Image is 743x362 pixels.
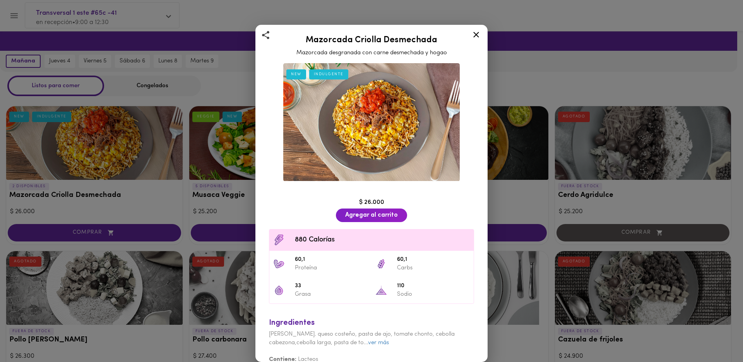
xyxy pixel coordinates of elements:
span: [PERSON_NAME]. queso costeño, pasta de ajo, tomate chonto, cebolla cabezona,cebolla larga, pasta ... [269,331,455,345]
button: Agregar al carrito [336,209,407,222]
div: Ingredientes [269,317,474,329]
div: INDULGENTE [309,69,348,79]
span: 33 [295,282,368,291]
span: 110 [397,282,470,291]
span: 60,1 [295,255,368,264]
div: $ 26.000 [265,198,478,207]
span: Agregar al carrito [345,212,398,219]
span: 880 Calorías [295,235,470,245]
div: NEW [286,69,306,79]
span: Mazorcada desgranada con carne desmechada y hogao [296,50,447,56]
p: Carbs [397,264,470,272]
a: ver más [368,340,389,346]
iframe: Messagebird Livechat Widget [698,317,735,354]
p: Sodio [397,290,470,298]
img: 60,1 Carbs [375,258,387,270]
img: 33 Grasa [273,284,285,296]
span: 60,1 [397,255,470,264]
img: Contenido calórico [273,234,285,246]
img: 110 Sodio [375,284,387,296]
p: Grasa [295,290,368,298]
img: Mazorcada Criolla Desmechada [283,63,460,181]
h2: Mazorcada Criolla Desmechada [265,36,478,45]
img: 60,1 Proteína [273,258,285,270]
p: Proteína [295,264,368,272]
